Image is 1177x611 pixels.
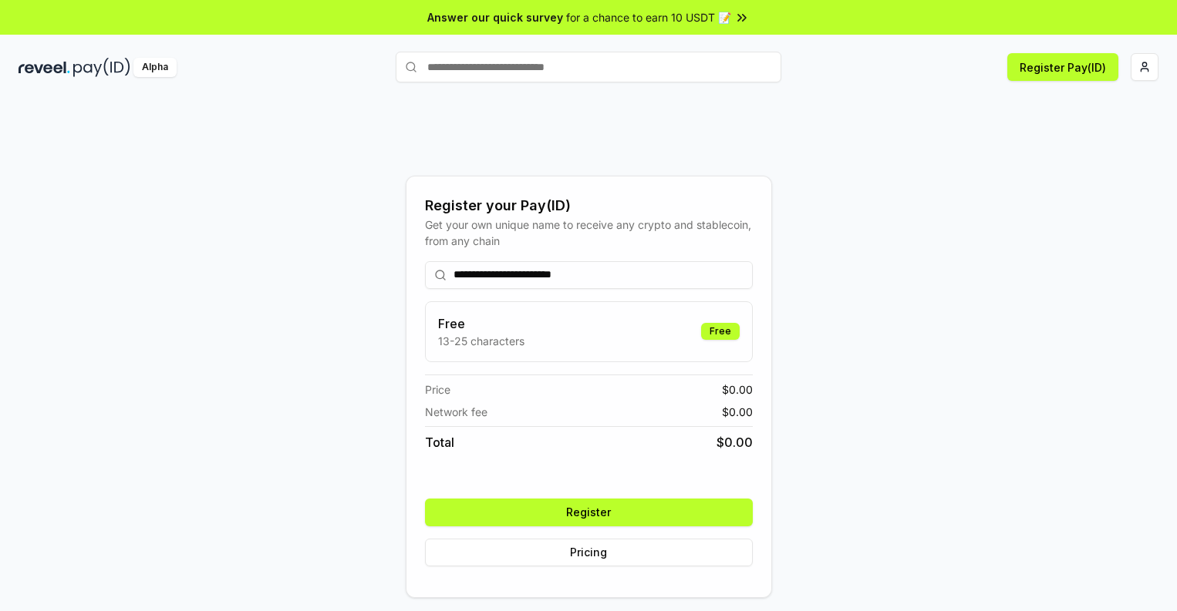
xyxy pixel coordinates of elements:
[722,381,753,398] span: $ 0.00
[427,9,563,25] span: Answer our quick survey
[425,217,753,249] div: Get your own unique name to receive any crypto and stablecoin, from any chain
[1007,53,1118,81] button: Register Pay(ID)
[425,539,753,566] button: Pricing
[701,323,740,340] div: Free
[438,314,524,333] h3: Free
[425,499,753,526] button: Register
[133,58,177,77] div: Alpha
[566,9,731,25] span: for a chance to earn 10 USDT 📝
[73,58,130,77] img: pay_id
[425,404,487,420] span: Network fee
[438,333,524,349] p: 13-25 characters
[425,195,753,217] div: Register your Pay(ID)
[717,433,753,452] span: $ 0.00
[722,404,753,420] span: $ 0.00
[425,433,454,452] span: Total
[19,58,70,77] img: reveel_dark
[425,381,450,398] span: Price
